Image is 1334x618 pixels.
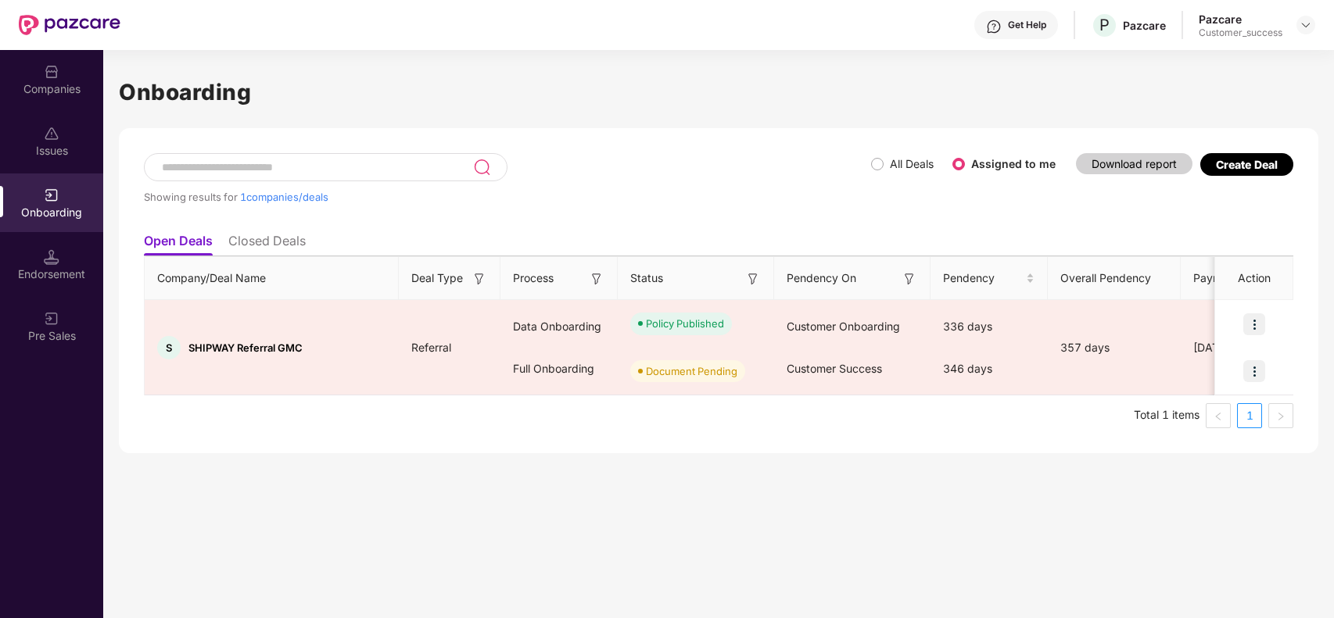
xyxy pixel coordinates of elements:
[1237,403,1262,428] li: 1
[1206,403,1231,428] button: left
[931,305,1048,348] div: 336 days
[1048,257,1181,300] th: Overall Pendency
[44,249,59,265] img: svg+xml;base64,PHN2ZyB3aWR0aD0iMTQuNSIgaGVpZ2h0PSIxNC41IiB2aWV3Qm94PSIwIDAgMTYgMTYiIGZpbGw9Im5vbm...
[971,157,1056,170] label: Assigned to me
[240,191,328,203] span: 1 companies/deals
[44,188,59,203] img: svg+xml;base64,PHN2ZyB3aWR0aD0iMjAiIGhlaWdodD0iMjAiIHZpZXdCb3g9IjAgMCAyMCAyMCIgZmlsbD0ibm9uZSIgeG...
[1238,404,1261,427] a: 1
[1215,257,1293,300] th: Action
[1300,19,1312,31] img: svg+xml;base64,PHN2ZyBpZD0iRHJvcGRvd24tMzJ4MzIiIHhtbG5zPSJodHRwOi8vd3d3LnczLm9yZy8yMDAwL3N2ZyIgd2...
[1181,257,1298,300] th: Payment Done
[589,271,604,287] img: svg+xml;base64,PHN2ZyB3aWR0aD0iMTYiIGhlaWdodD0iMTYiIHZpZXdCb3g9IjAgMCAxNiAxNiIgZmlsbD0ibm9uZSIgeG...
[1199,27,1282,39] div: Customer_success
[1243,360,1265,382] img: icon
[1216,158,1278,171] div: Create Deal
[472,271,487,287] img: svg+xml;base64,PHN2ZyB3aWR0aD0iMTYiIGhlaWdodD0iMTYiIHZpZXdCb3g9IjAgMCAxNiAxNiIgZmlsbD0ibm9uZSIgeG...
[787,362,882,375] span: Customer Success
[44,311,59,327] img: svg+xml;base64,PHN2ZyB3aWR0aD0iMjAiIGhlaWdodD0iMjAiIHZpZXdCb3g9IjAgMCAyMCAyMCIgZmlsbD0ibm9uZSIgeG...
[646,363,737,379] div: Document Pending
[902,271,917,287] img: svg+xml;base64,PHN2ZyB3aWR0aD0iMTYiIGhlaWdodD0iMTYiIHZpZXdCb3g9IjAgMCAxNiAxNiIgZmlsbD0ibm9uZSIgeG...
[399,341,464,354] span: Referral
[1199,12,1282,27] div: Pazcare
[19,15,120,35] img: New Pazcare Logo
[630,270,663,287] span: Status
[1268,403,1293,428] button: right
[646,316,724,331] div: Policy Published
[943,270,1023,287] span: Pendency
[1134,403,1200,428] li: Total 1 items
[931,348,1048,390] div: 346 days
[44,64,59,80] img: svg+xml;base64,PHN2ZyBpZD0iQ29tcGFuaWVzIiB4bWxucz0iaHR0cDovL3d3dy53My5vcmcvMjAwMC9zdmciIHdpZHRoPS...
[1076,153,1192,174] button: Download report
[1048,339,1181,356] div: 357 days
[1268,403,1293,428] li: Next Page
[1099,16,1110,34] span: P
[1123,18,1166,33] div: Pazcare
[787,320,900,333] span: Customer Onboarding
[787,270,856,287] span: Pendency On
[500,348,618,390] div: Full Onboarding
[1276,412,1286,421] span: right
[931,257,1048,300] th: Pendency
[500,305,618,348] div: Data Onboarding
[1214,412,1223,421] span: left
[44,126,59,141] img: svg+xml;base64,PHN2ZyBpZD0iSXNzdWVzX2Rpc2FibGVkIiB4bWxucz0iaHR0cDovL3d3dy53My5vcmcvMjAwMC9zdmciIH...
[188,341,303,354] span: SHIPWAY Referral GMC
[228,233,306,255] li: Closed Deals
[411,270,463,287] span: Deal Type
[513,270,554,287] span: Process
[473,158,491,177] img: svg+xml;base64,PHN2ZyB3aWR0aD0iMjQiIGhlaWdodD0iMjUiIHZpZXdCb3g9IjAgMCAyNCAyNSIgZmlsbD0ibm9uZSIgeG...
[119,75,1318,109] h1: Onboarding
[1193,270,1273,287] span: Payment Done
[145,257,399,300] th: Company/Deal Name
[1008,19,1046,31] div: Get Help
[986,19,1002,34] img: svg+xml;base64,PHN2ZyBpZD0iSGVscC0zMngzMiIgeG1sbnM9Imh0dHA6Ly93d3cudzMub3JnLzIwMDAvc3ZnIiB3aWR0aD...
[1181,339,1298,356] div: [DATE]
[144,233,213,255] li: Open Deals
[157,336,181,359] div: S
[1243,313,1265,335] img: icon
[1206,403,1231,428] li: Previous Page
[144,191,871,203] div: Showing results for
[890,157,934,170] label: All Deals
[745,271,761,287] img: svg+xml;base64,PHN2ZyB3aWR0aD0iMTYiIGhlaWdodD0iMTYiIHZpZXdCb3g9IjAgMCAxNiAxNiIgZmlsbD0ibm9uZSIgeG...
